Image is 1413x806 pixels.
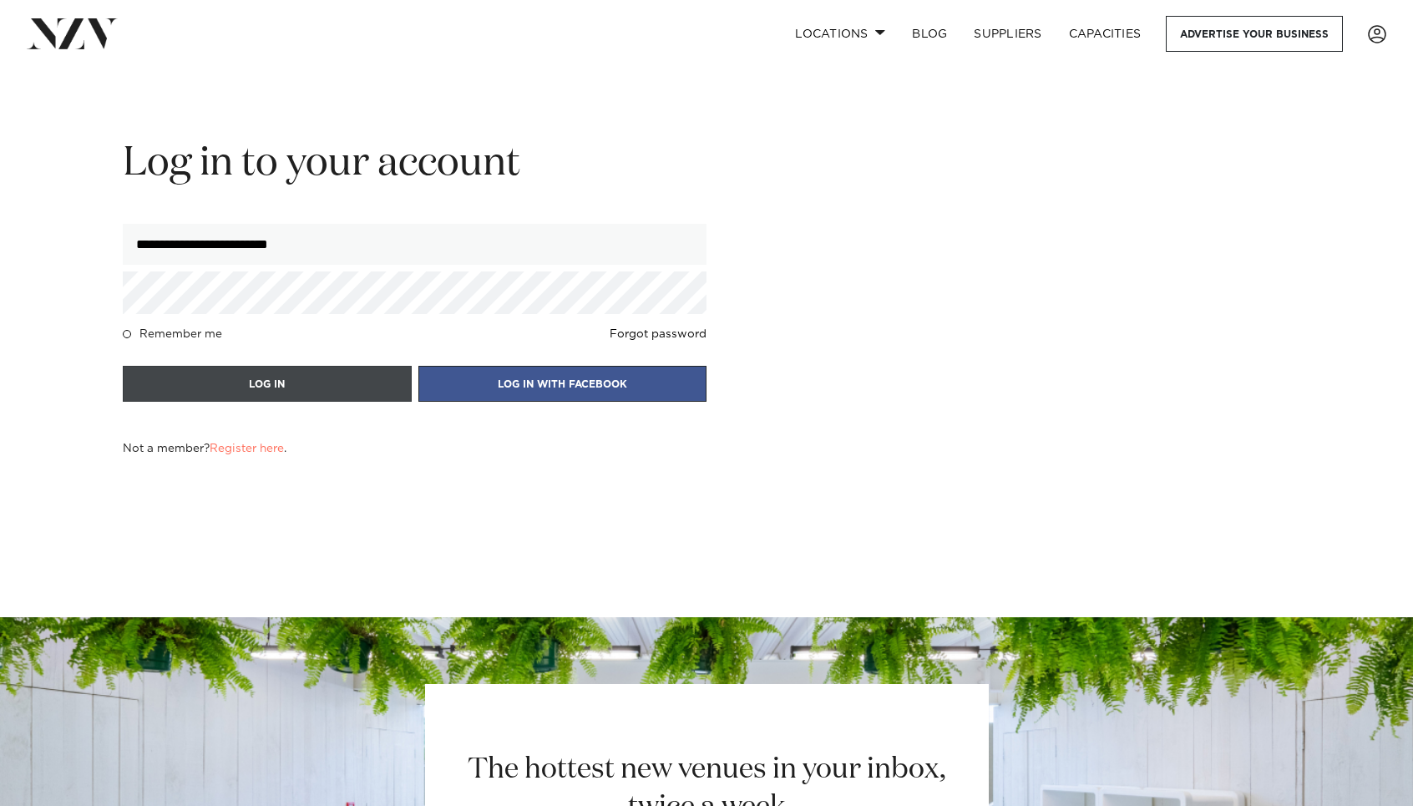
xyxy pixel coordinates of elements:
[899,16,960,52] a: BLOG
[418,366,707,402] button: LOG IN WITH FACEBOOK
[1056,16,1155,52] a: Capacities
[782,16,899,52] a: Locations
[418,376,707,391] a: LOG IN WITH FACEBOOK
[27,18,118,48] img: nzv-logo.png
[210,443,284,454] a: Register here
[123,366,412,402] button: LOG IN
[123,442,286,455] h4: Not a member? .
[1166,16,1343,52] a: Advertise your business
[139,327,222,341] h4: Remember me
[960,16,1055,52] a: SUPPLIERS
[123,138,706,190] h2: Log in to your account
[610,327,706,341] a: Forgot password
